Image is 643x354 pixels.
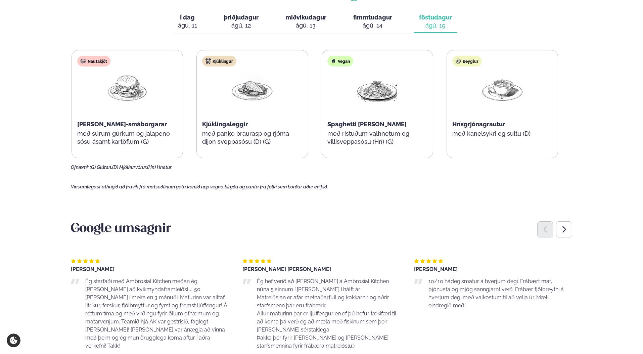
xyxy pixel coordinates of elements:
p: Allur maturinn þar er ljúffengur en ef þú hefur tækifæri til að koma þá verð ég að mæla með fiski... [257,310,401,334]
p: Þakka þér fyrir [PERSON_NAME] og [PERSON_NAME] starfsmennina fyrir frábæra matreiðslu:) [257,334,401,350]
span: (D) Mjólkurvörur, [112,165,147,170]
img: Vegan.svg [331,58,336,64]
span: [PERSON_NAME]-smáborgarar [77,121,167,128]
img: Spagetti.png [356,72,399,103]
div: ágú. 14 [353,21,392,30]
img: bagle-new-16px.svg [456,58,461,64]
button: fimmtudagur ágú. 14 [348,11,398,33]
div: Kjúklingur [202,56,236,67]
span: (Hn) Hnetur [147,165,172,170]
h3: Google umsagnir [71,221,572,237]
img: Soup.png [481,72,524,103]
div: ágú. 12 [224,21,259,30]
a: Cookie settings [7,334,20,347]
span: þriðjudagur [224,14,259,21]
span: (G) Glúten, [90,165,112,170]
button: Í dag ágú. 11 [173,11,202,33]
p: með panko braurasp og rjóma dijon sveppasósu (D) (G) [202,130,302,146]
img: beef.svg [81,58,86,64]
div: Previous slide [537,221,553,237]
button: föstudagur ágú. 15 [414,11,457,33]
p: með súrum gúrkum og jalapeno sósu ásamt kartöflum (G) [77,130,177,146]
span: Spaghetti [PERSON_NAME] [327,121,407,128]
button: miðvikudagur ágú. 13 [280,11,332,33]
span: Ofnæmi: [71,165,89,170]
div: [PERSON_NAME] [71,267,229,272]
span: 10/10 hádegismatur á hverjum degi. Frábært mat, þjónusta og mjög sanngjarnt verð. Frábær fjölbrey... [428,278,564,309]
span: Vinsamlegast athugið að frávik frá matseðlinum geta komið upp vegna birgða og panta frá fólki sem... [71,184,328,189]
div: Beyglur [452,56,482,67]
span: Hrísgrjónagrautur [452,121,505,128]
span: Kjúklingaleggir [202,121,248,128]
span: miðvikudagur [285,14,326,21]
span: fimmtudagur [353,14,392,21]
div: [PERSON_NAME] [PERSON_NAME] [242,267,401,272]
button: þriðjudagur ágú. 12 [219,11,264,33]
img: Hamburger.png [106,72,149,103]
div: ágú. 11 [178,21,197,30]
span: föstudagur [419,14,452,21]
p: með kanelsykri og sultu (D) [452,130,552,138]
div: ágú. 13 [285,21,326,30]
img: Chicken-breast.png [231,72,274,103]
div: ágú. 15 [419,21,452,30]
img: chicken.svg [205,58,211,64]
p: Matreiðslan er afar metnaðarfull og kokkarnir og aðrir starfsmenn þar eru frábærir. [257,294,401,310]
span: Í dag [178,13,197,21]
span: Ég starfaði með Ambrosial Kitchen meðan ég [PERSON_NAME] að kvikmyndaframleiðslu. 50 [PERSON_NAME... [85,278,227,349]
div: Vegan [327,56,353,67]
div: Next slide [556,221,572,237]
div: [PERSON_NAME] [414,267,572,272]
div: Nautakjöt [77,56,110,67]
p: Ég hef verið að [PERSON_NAME] á Ambrosial Kitchen núna 5 sinnum í [PERSON_NAME] í hálft ár. [257,277,401,294]
p: með ristuðum valhnetum og villisveppasósu (Hn) (G) [327,130,427,146]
